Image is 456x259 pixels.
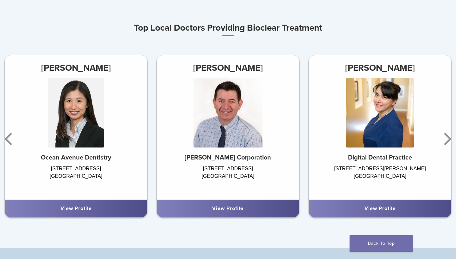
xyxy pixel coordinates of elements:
[440,120,453,158] button: Next
[309,165,451,193] div: [STREET_ADDRESS][PERSON_NAME] [GEOGRAPHIC_DATA]
[3,120,16,158] button: Previous
[60,205,92,212] a: View Profile
[364,205,396,212] a: View Profile
[48,78,104,148] img: Dr. Sandy Shih
[41,154,111,161] strong: Ocean Avenue Dentistry
[346,78,414,148] img: Dr. Maryam Tabor
[157,60,299,75] h3: [PERSON_NAME]
[5,165,147,193] div: [STREET_ADDRESS] [GEOGRAPHIC_DATA]
[348,154,412,161] strong: Digital Dental Practice
[193,78,263,148] img: Dr. Edward Orson
[185,154,271,161] strong: [PERSON_NAME] Corporation
[157,165,299,193] div: [STREET_ADDRESS] [GEOGRAPHIC_DATA]
[350,235,413,252] a: Back To Top
[212,205,244,212] a: View Profile
[5,60,147,75] h3: [PERSON_NAME]
[309,60,451,75] h3: [PERSON_NAME]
